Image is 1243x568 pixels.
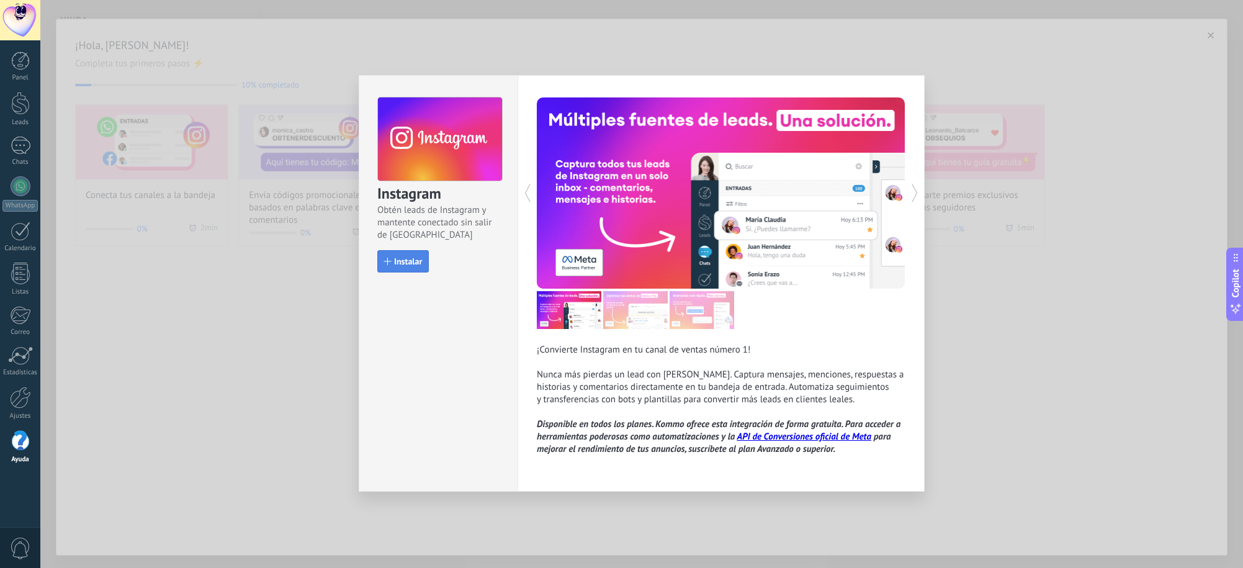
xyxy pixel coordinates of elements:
[2,158,38,166] div: Chats
[2,119,38,127] div: Leads
[2,288,38,296] div: Listas
[377,250,429,273] button: Instalar
[2,369,38,377] div: Estadísticas
[377,184,501,204] h3: Instagram
[2,412,38,420] div: Ajustes
[1229,269,1242,297] span: Copilot
[2,456,38,464] div: Ayuda
[2,200,38,212] div: WhatsApp
[377,204,501,241] span: Obtén leads de Instagram y mantente conectado sin salir de [GEOGRAPHIC_DATA]
[2,74,38,82] div: Panel
[537,291,601,329] img: com_instagram_tour_1_es.png
[2,328,38,336] div: Correo
[670,291,734,329] img: com_instagram_tour_3_es.png
[537,418,900,455] i: Disponible en todos los planes. Kommo ofrece esta integración de forma gratuita. Para acceder a h...
[537,344,905,456] div: ¡Convierte Instagram en tu canal de ventas número 1! Nunca más pierdas un lead con [PERSON_NAME]....
[394,257,422,266] span: Instalar
[2,245,38,253] div: Calendario
[737,431,871,443] a: API de Conversiones oficial de Meta
[603,291,668,329] img: com_instagram_tour_2_es.png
